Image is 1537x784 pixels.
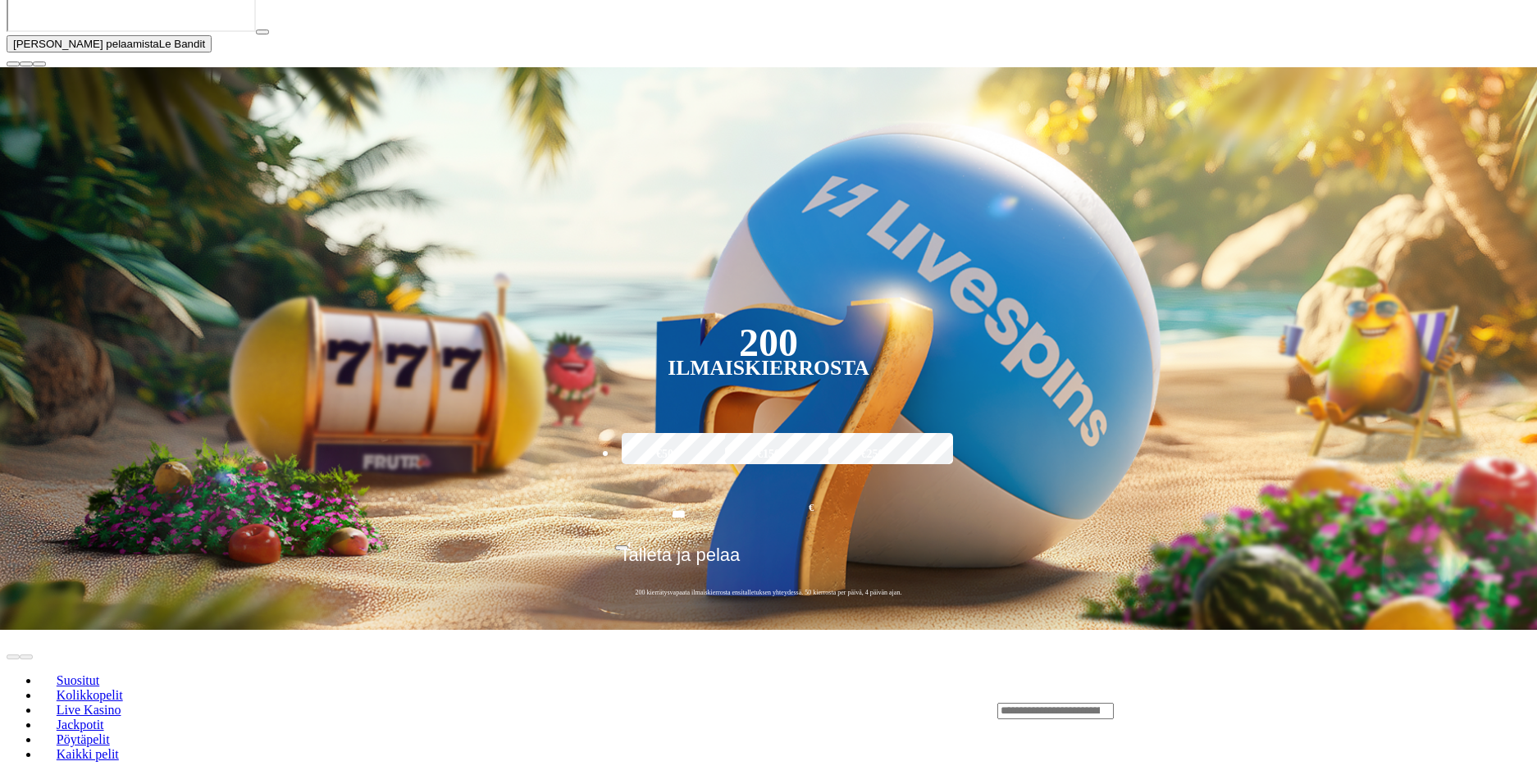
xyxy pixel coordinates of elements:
[50,747,125,761] span: Kaikki pelit
[39,713,121,737] a: Jackpotit
[39,742,136,767] a: Kaikki pelit
[13,38,159,50] span: [PERSON_NAME] pelaamista
[620,545,741,577] span: Talleta ja pelaa
[7,654,20,659] button: prev slide
[256,30,269,34] button: play icon
[33,62,46,66] button: fullscreen icon
[7,62,20,66] button: close icon
[20,62,33,66] button: chevron-down icon
[39,698,138,722] a: Live Kasino
[50,688,130,702] span: Kolikkopelit
[39,668,116,693] a: Suositut
[824,431,919,478] label: €250
[50,703,128,717] span: Live Kasino
[615,588,923,597] span: 200 kierrätysvapaata ilmaiskierrosta ensitalletuksen yhteydessä. 50 kierrosta per päivä, 4 päivän...
[628,540,633,549] span: €
[39,727,126,752] a: Pöytäpelit
[50,673,106,687] span: Suositut
[668,358,869,378] div: Ilmaiskierrosta
[7,645,965,775] nav: Lobby
[615,544,923,578] button: Talleta ja pelaa
[50,732,116,746] span: Pöytäpelit
[618,431,713,478] label: €50
[39,683,139,708] a: Kolikkopelit
[159,38,205,50] span: Le Bandit
[50,718,111,732] span: Jackpotit
[20,654,33,659] button: next slide
[739,333,798,353] div: 200
[997,703,1114,719] input: Search
[7,35,212,52] button: [PERSON_NAME] pelaamistaLe Bandit
[721,431,816,478] label: €150
[809,500,814,516] span: €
